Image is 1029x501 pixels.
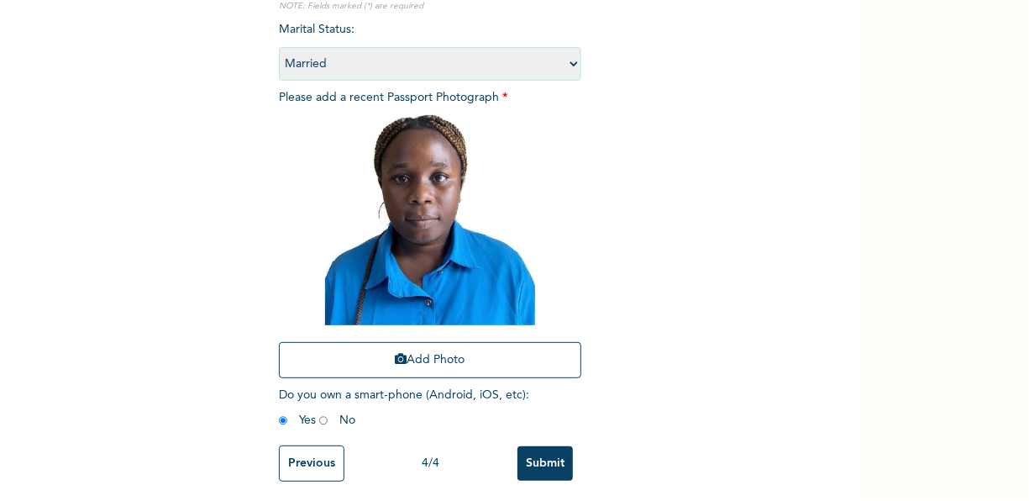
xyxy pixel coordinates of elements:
input: Previous [279,446,344,482]
input: Submit [517,446,573,481]
span: Marital Status : [279,24,581,70]
button: Add Photo [279,342,581,378]
span: Do you own a smart-phone (Android, iOS, etc) : Yes No [279,389,529,426]
span: Please add a recent Passport Photograph [279,92,581,387]
div: 4 / 4 [344,455,517,472]
img: Crop [325,115,535,325]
